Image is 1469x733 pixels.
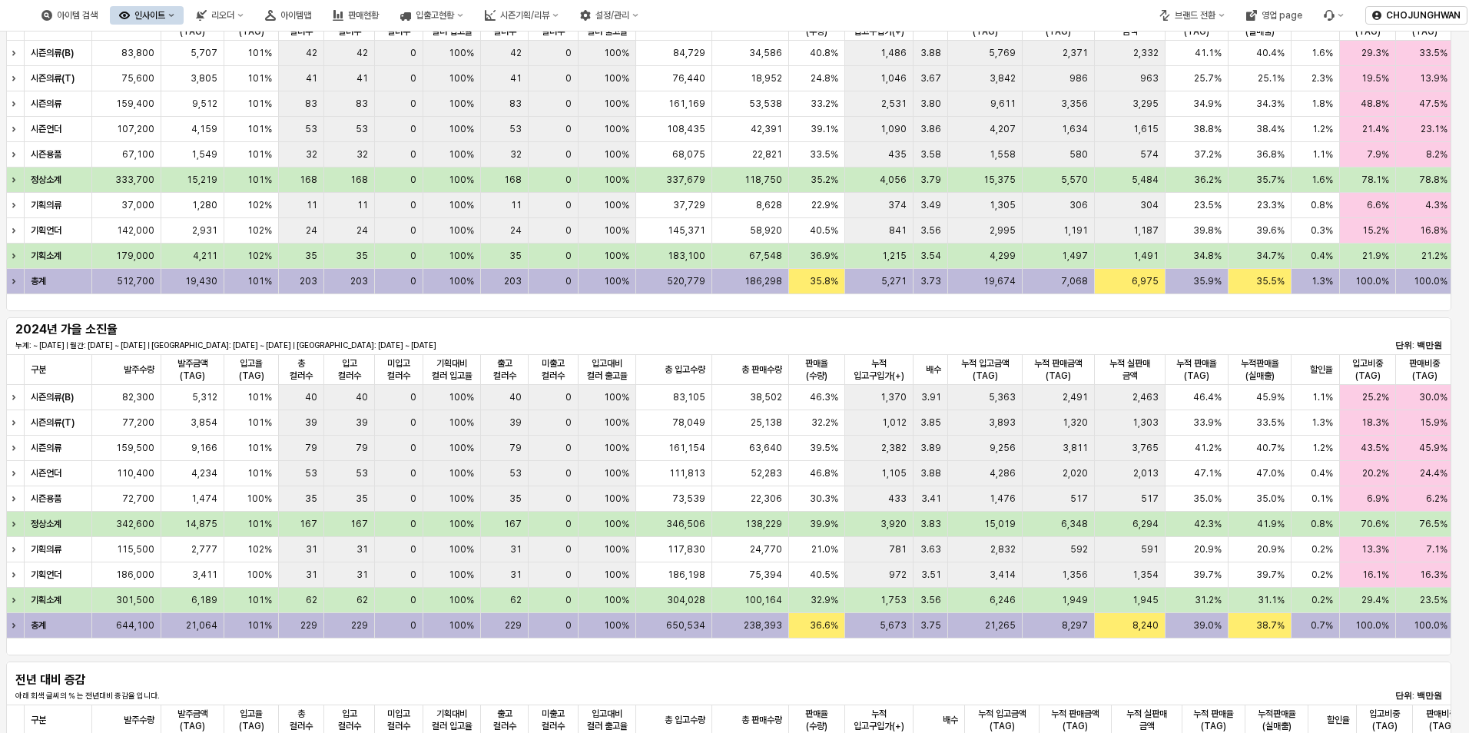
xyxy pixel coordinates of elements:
[1362,123,1389,135] span: 21.4%
[1361,98,1389,110] span: 48.8%
[920,123,941,135] span: 3.86
[449,98,474,110] span: 100%
[31,714,46,726] span: 구분
[187,6,253,25] button: 리오더
[971,708,1033,732] span: 누적 입고금액(TAG)
[990,123,1016,135] span: 4,207
[1311,72,1333,85] span: 2.3%
[920,174,941,186] span: 3.79
[1194,148,1222,161] span: 37.2%
[191,72,217,85] span: 3,805
[410,47,416,59] span: 0
[305,98,317,110] span: 83
[990,199,1016,211] span: 1,305
[744,174,782,186] span: 118,750
[881,98,907,110] span: 2,531
[1419,174,1447,186] span: 78.8%
[983,174,1016,186] span: 15,375
[741,714,782,726] span: 총 판매수량
[672,148,705,161] span: 68,075
[134,10,165,21] div: 인사이트
[880,174,907,186] span: 4,056
[1069,199,1088,211] span: 306
[116,250,154,262] span: 179,000
[510,148,522,161] span: 32
[192,98,217,110] span: 9,512
[1361,72,1389,85] span: 19.5%
[1132,98,1159,110] span: 3,295
[1256,174,1285,186] span: 35.7%
[989,47,1016,59] span: 5,769
[920,47,941,59] span: 3.88
[810,224,838,237] span: 40.5%
[535,708,572,732] span: 미출고 컬러수
[116,98,154,110] span: 159,400
[810,47,838,59] span: 40.8%
[1312,123,1333,135] span: 1.2%
[416,10,454,21] div: 입출고현황
[604,174,629,186] span: 100%
[1132,174,1159,186] span: 5,484
[6,218,26,243] div: Expand row
[31,48,74,58] strong: 시즌의류(B)
[535,357,572,382] span: 미출고 컬러수
[306,224,317,237] span: 24
[6,244,26,268] div: Expand row
[124,714,154,726] span: 발주수량
[1367,148,1389,161] span: 7.9%
[1118,708,1176,732] span: 누적 실판매 금액
[410,224,416,237] span: 0
[6,512,26,536] div: Expand row
[604,148,629,161] span: 100%
[990,148,1016,161] span: 1,558
[6,269,26,294] div: Expand row
[510,72,522,85] span: 41
[211,10,234,21] div: 리오더
[356,98,368,110] span: 83
[1258,72,1285,85] span: 25.1%
[1193,224,1222,237] span: 39.8%
[668,224,705,237] span: 145,371
[191,148,217,161] span: 1,549
[6,436,26,460] div: Expand row
[1063,47,1088,59] span: 2,371
[6,385,26,410] div: Expand row
[31,225,61,236] strong: 기획언더
[357,199,368,211] span: 11
[391,6,473,25] div: 입출고현황
[1386,9,1461,22] p: CHOJUNGHWAN
[565,72,572,85] span: 0
[1061,98,1088,110] span: 3,356
[565,174,572,186] span: 0
[285,357,317,382] span: 총 컬러수
[410,199,416,211] span: 0
[6,562,26,587] div: Expand row
[565,148,572,161] span: 0
[449,72,474,85] span: 100%
[6,41,26,65] div: Expand row
[191,47,217,59] span: 5,707
[31,124,61,134] strong: 시즌언더
[851,708,907,732] span: 누적 입고구입가(+)
[1237,6,1311,25] div: 영업 page
[410,250,416,262] span: 0
[1311,174,1333,186] span: 1.6%
[247,250,272,262] span: 102%
[356,72,368,85] span: 41
[1133,224,1159,237] span: 1,187
[1346,357,1389,382] span: 입고비중(TAG)
[667,123,705,135] span: 108,435
[6,142,26,167] div: Expand row
[124,363,154,376] span: 발주수량
[1262,10,1302,21] div: 영업 page
[1311,224,1333,237] span: 0.3%
[1133,47,1159,59] span: 2,332
[1046,708,1105,732] span: 누적 판매금액(TAG)
[449,199,474,211] span: 100%
[880,123,907,135] span: 1,090
[449,148,474,161] span: 100%
[6,486,26,511] div: Expand row
[6,588,26,612] div: Expand row
[565,199,572,211] span: 0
